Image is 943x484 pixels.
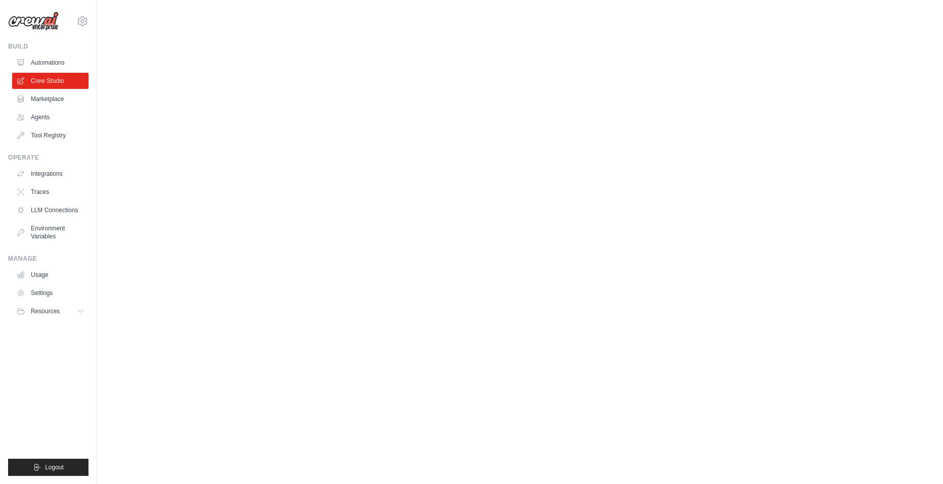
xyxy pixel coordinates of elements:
a: Settings [12,285,88,301]
a: LLM Connections [12,202,88,218]
a: Agents [12,109,88,125]
button: Logout [8,459,88,476]
button: Resources [12,303,88,319]
div: Build [8,42,88,51]
a: Integrations [12,166,88,182]
div: Operate [8,154,88,162]
span: Resources [31,307,60,315]
a: Usage [12,267,88,283]
img: Logo [8,12,59,31]
a: Tool Registry [12,127,88,143]
a: Automations [12,55,88,71]
div: Manage [8,255,88,263]
span: Logout [45,463,64,471]
a: Environment Variables [12,220,88,245]
a: Marketplace [12,91,88,107]
a: Traces [12,184,88,200]
a: Crew Studio [12,73,88,89]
